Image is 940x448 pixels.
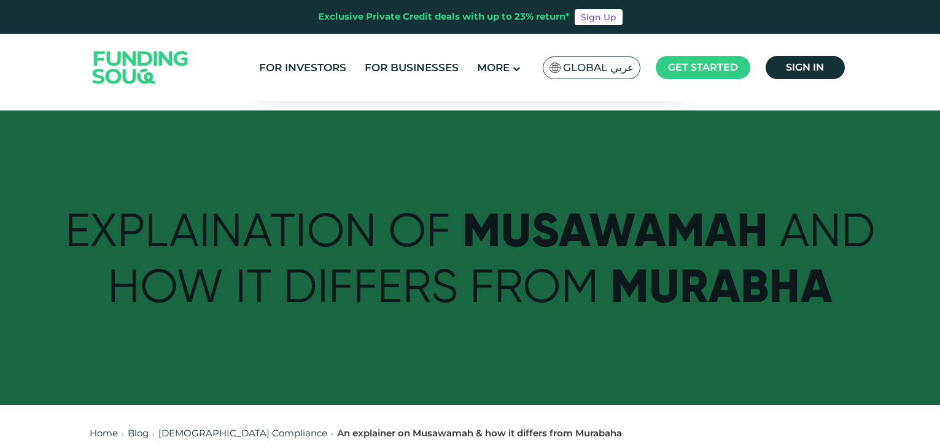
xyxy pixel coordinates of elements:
img: SA Flag [550,63,561,73]
a: For Businesses [362,58,462,78]
span: Sign in [786,61,824,73]
div: An explainer on Musawamah & how it differs from Murabaha [337,427,622,441]
div: Exclusive Private Credit deals with up to 23% return* [318,10,570,24]
a: For Investors [256,58,349,78]
span: More [477,61,510,74]
a: Home [90,427,118,439]
img: Logo [80,37,201,99]
a: Sign in [766,56,845,79]
a: [DEMOGRAPHIC_DATA] Compliance [158,427,327,439]
a: Blog [128,427,149,439]
span: Get started [668,61,738,73]
a: Sign Up [575,9,623,25]
span: Global عربي [563,61,634,75]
